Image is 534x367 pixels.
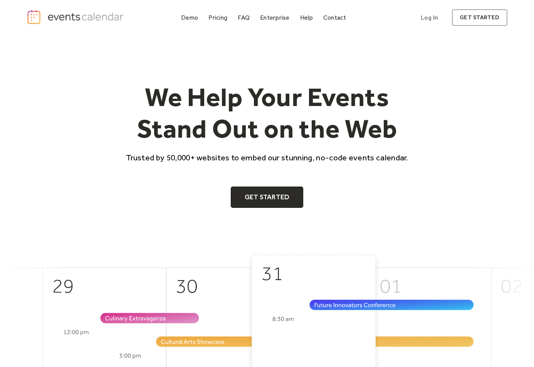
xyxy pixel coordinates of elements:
[205,12,230,23] a: Pricing
[238,15,250,20] div: FAQ
[181,15,198,20] div: Demo
[260,15,289,20] div: Enterprise
[300,15,313,20] div: Help
[231,187,304,208] a: Get Started
[413,9,446,26] a: Log In
[208,15,227,20] div: Pricing
[257,12,292,23] a: Enterprise
[178,12,201,23] a: Demo
[297,12,316,23] a: Help
[320,12,349,23] a: Contact
[235,12,253,23] a: FAQ
[452,9,507,26] a: get started
[323,15,346,20] div: Contact
[119,152,415,163] p: Trusted by 50,000+ websites to embed our stunning, no-code events calendar.
[119,81,415,144] h1: We Help Your Events Stand Out on the Web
